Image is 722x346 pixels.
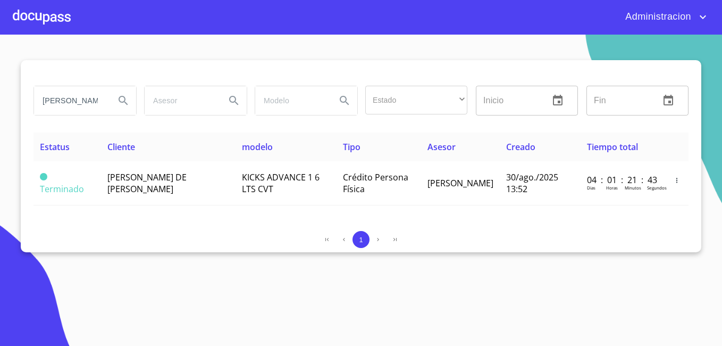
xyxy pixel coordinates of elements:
[587,185,595,191] p: Dias
[359,236,363,244] span: 1
[606,185,618,191] p: Horas
[40,173,47,180] span: Terminado
[34,86,106,115] input: search
[107,171,187,195] span: [PERSON_NAME] DE [PERSON_NAME]
[625,185,641,191] p: Minutos
[506,171,558,195] span: 30/ago./2025 13:52
[427,177,493,189] span: [PERSON_NAME]
[40,183,84,195] span: Terminado
[107,141,135,153] span: Cliente
[343,171,408,195] span: Crédito Persona Física
[242,171,320,195] span: KICKS ADVANCE 1 6 LTS CVT
[343,141,360,153] span: Tipo
[255,86,328,115] input: search
[365,86,467,114] div: ​
[221,88,247,113] button: Search
[617,9,709,26] button: account of current user
[352,231,370,248] button: 1
[427,141,456,153] span: Asesor
[242,141,273,153] span: modelo
[145,86,217,115] input: search
[617,9,696,26] span: Administracion
[332,88,357,113] button: Search
[111,88,136,113] button: Search
[587,141,638,153] span: Tiempo total
[506,141,535,153] span: Creado
[587,174,659,186] p: 04 : 01 : 21 : 43
[40,141,70,153] span: Estatus
[647,185,667,191] p: Segundos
